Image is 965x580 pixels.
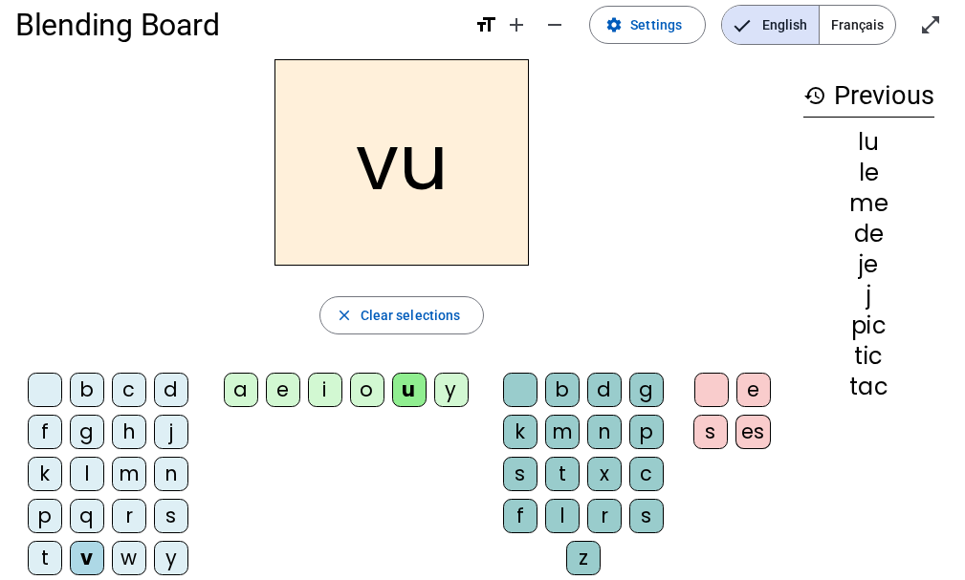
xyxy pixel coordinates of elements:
[803,345,934,368] div: tic
[28,541,62,575] div: t
[266,373,300,407] div: e
[722,6,819,44] span: English
[629,415,664,449] div: p
[629,457,664,491] div: c
[693,415,728,449] div: s
[70,457,104,491] div: l
[28,499,62,533] div: p
[587,415,622,449] div: n
[545,499,580,533] div: l
[154,541,188,575] div: y
[545,373,580,407] div: b
[630,13,682,36] span: Settings
[154,415,188,449] div: j
[587,373,622,407] div: d
[803,253,934,276] div: je
[361,304,461,327] span: Clear selections
[536,6,574,44] button: Decrease font size
[505,13,528,36] mat-icon: add
[112,373,146,407] div: c
[112,457,146,491] div: m
[566,541,601,575] div: z
[589,6,706,44] button: Settings
[319,296,485,334] button: Clear selections
[803,314,934,337] div: pic
[803,131,934,154] div: lu
[112,415,146,449] div: h
[721,5,896,45] mat-button-toggle-group: Language selection
[497,6,536,44] button: Increase font size
[503,415,537,449] div: k
[224,373,258,407] div: a
[28,457,62,491] div: k
[803,84,826,107] mat-icon: history
[803,376,934,398] div: tac
[28,415,62,449] div: f
[911,6,950,44] button: Enter full screen
[392,373,427,407] div: u
[112,541,146,575] div: w
[587,457,622,491] div: x
[587,499,622,533] div: r
[543,13,566,36] mat-icon: remove
[629,499,664,533] div: s
[154,499,188,533] div: s
[820,6,895,44] span: Français
[70,415,104,449] div: g
[919,13,942,36] mat-icon: open_in_full
[70,373,104,407] div: b
[474,13,497,36] mat-icon: format_size
[503,457,537,491] div: s
[70,499,104,533] div: q
[154,457,188,491] div: n
[503,499,537,533] div: f
[803,161,934,184] div: le
[803,284,934,307] div: j
[605,16,623,33] mat-icon: settings
[803,192,934,215] div: me
[350,373,384,407] div: o
[545,457,580,491] div: t
[803,223,934,246] div: de
[308,373,342,407] div: i
[70,541,104,575] div: v
[803,75,934,118] h3: Previous
[154,373,188,407] div: d
[629,373,664,407] div: g
[112,499,146,533] div: r
[545,415,580,449] div: m
[274,59,529,266] h2: vu
[336,307,353,324] mat-icon: close
[434,373,469,407] div: y
[735,415,771,449] div: es
[736,373,771,407] div: e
